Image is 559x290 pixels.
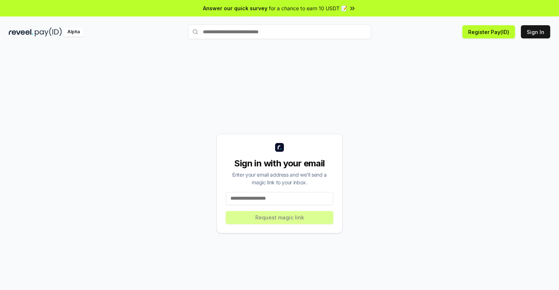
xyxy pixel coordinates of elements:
span: for a chance to earn 10 USDT 📝 [269,4,347,12]
button: Register Pay(ID) [462,25,515,38]
img: pay_id [35,27,62,37]
div: Sign in with your email [226,158,333,169]
span: Answer our quick survey [203,4,267,12]
img: reveel_dark [9,27,33,37]
button: Sign In [521,25,550,38]
div: Alpha [63,27,84,37]
div: Enter your email address and we’ll send a magic link to your inbox. [226,171,333,186]
img: logo_small [275,143,284,152]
